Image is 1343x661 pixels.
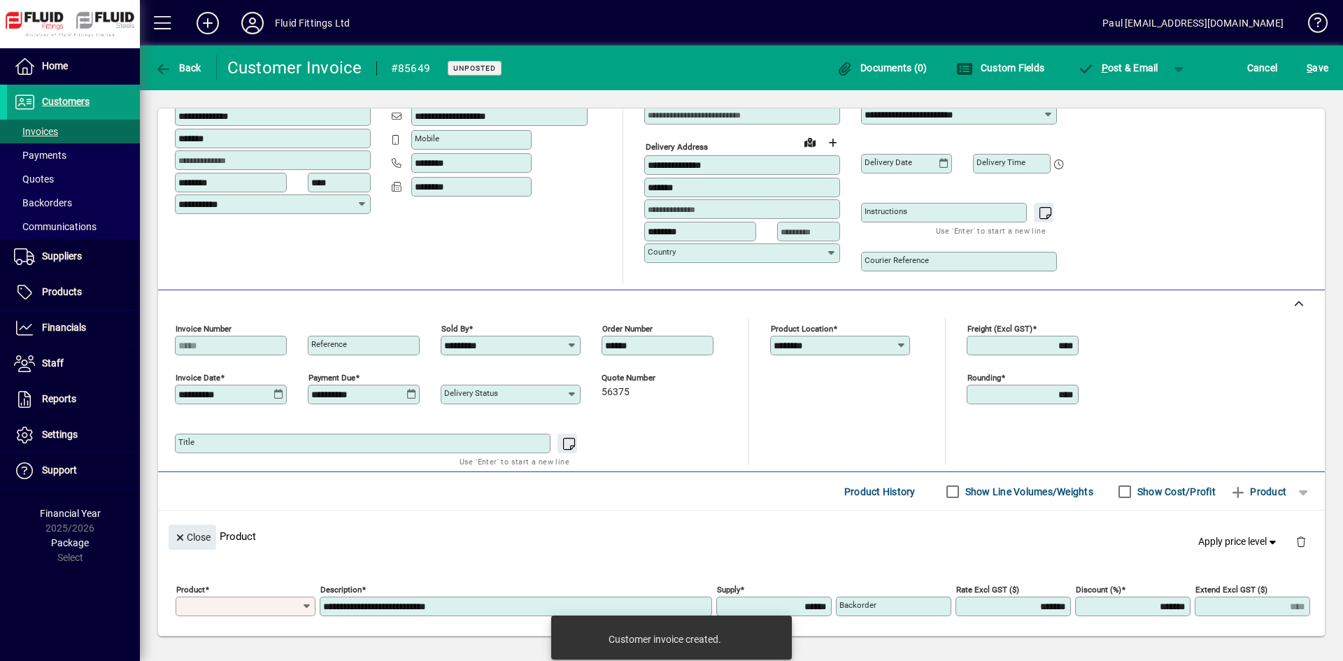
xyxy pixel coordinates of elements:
app-page-header-button: Close [165,530,220,543]
mat-hint: Use 'Enter' to start a new line [936,222,1046,239]
span: Customers [42,96,90,107]
a: Settings [7,418,140,453]
button: Product [1223,479,1293,504]
mat-label: Country [648,247,676,257]
button: Product History [839,479,921,504]
a: Backorders [7,191,140,215]
mat-label: Backorder [839,600,876,610]
button: Cancel [1244,55,1281,80]
span: Custom Fields [956,62,1044,73]
span: Settings [42,429,78,440]
span: Back [155,62,201,73]
span: Reports [42,393,76,404]
label: Show Cost/Profit [1135,485,1216,499]
mat-label: Freight (excl GST) [967,324,1032,334]
span: 56375 [602,387,630,398]
button: Custom Fields [953,55,1048,80]
span: P [1102,62,1108,73]
span: Invoices [14,126,58,137]
div: Paul [EMAIL_ADDRESS][DOMAIN_NAME] [1102,12,1284,34]
span: ost & Email [1077,62,1158,73]
label: Show Line Volumes/Weights [962,485,1093,499]
div: #85649 [391,57,431,80]
button: Post & Email [1070,55,1165,80]
a: Financials [7,311,140,346]
mat-label: Description [320,585,362,595]
a: Communications [7,215,140,239]
mat-label: Payment due [308,373,355,383]
mat-label: Sold by [441,324,469,334]
span: Payments [14,150,66,161]
button: Choose address [821,132,844,154]
a: Home [7,49,140,84]
span: Apply price level [1198,534,1279,549]
a: Payments [7,143,140,167]
span: Documents (0) [837,62,928,73]
a: Support [7,453,140,488]
app-page-header-button: Back [140,55,217,80]
span: Financial Year [40,508,101,519]
button: Apply price level [1193,529,1285,555]
a: Staff [7,346,140,381]
span: Support [42,464,77,476]
button: Close [169,525,216,550]
span: ave [1307,57,1328,79]
span: Suppliers [42,250,82,262]
div: Customer Invoice [227,57,362,79]
mat-label: Title [178,437,194,447]
div: Product [158,511,1325,562]
mat-label: Reference [311,339,347,349]
mat-label: Mobile [415,134,439,143]
mat-label: Delivery status [444,388,498,398]
div: Customer invoice created. [609,632,721,646]
span: Package [51,537,89,548]
span: Home [42,60,68,71]
a: View on map [799,131,821,153]
mat-label: Order number [602,324,653,334]
span: Unposted [453,64,496,73]
mat-label: Rate excl GST ($) [956,585,1019,595]
a: Knowledge Base [1298,3,1326,48]
span: Quotes [14,173,54,185]
mat-label: Invoice number [176,324,232,334]
button: Add [185,10,230,36]
span: Products [42,286,82,297]
span: Financials [42,322,86,333]
mat-label: Delivery time [976,157,1025,167]
a: Products [7,275,140,310]
a: Invoices [7,120,140,143]
span: Cancel [1247,57,1278,79]
button: Back [151,55,205,80]
app-page-header-button: Delete [1284,535,1318,548]
button: Save [1303,55,1332,80]
span: Product History [844,481,916,503]
a: Quotes [7,167,140,191]
mat-label: Product location [771,324,833,334]
button: Delete [1284,525,1318,558]
button: Profile [230,10,275,36]
mat-label: Courier Reference [865,255,929,265]
div: Fluid Fittings Ltd [275,12,350,34]
span: Quote number [602,374,685,383]
a: Reports [7,382,140,417]
mat-label: Discount (%) [1076,585,1121,595]
mat-label: Delivery date [865,157,912,167]
mat-label: Supply [717,585,740,595]
mat-label: Product [176,585,205,595]
a: Suppliers [7,239,140,274]
mat-label: Extend excl GST ($) [1195,585,1267,595]
span: Backorders [14,197,72,208]
span: S [1307,62,1312,73]
span: Staff [42,357,64,369]
button: Documents (0) [833,55,931,80]
span: Close [174,526,211,549]
mat-label: Instructions [865,206,907,216]
mat-hint: Use 'Enter' to start a new line [460,453,569,469]
mat-label: Rounding [967,373,1001,383]
span: Communications [14,221,97,232]
mat-label: Invoice date [176,373,220,383]
span: Product [1230,481,1286,503]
